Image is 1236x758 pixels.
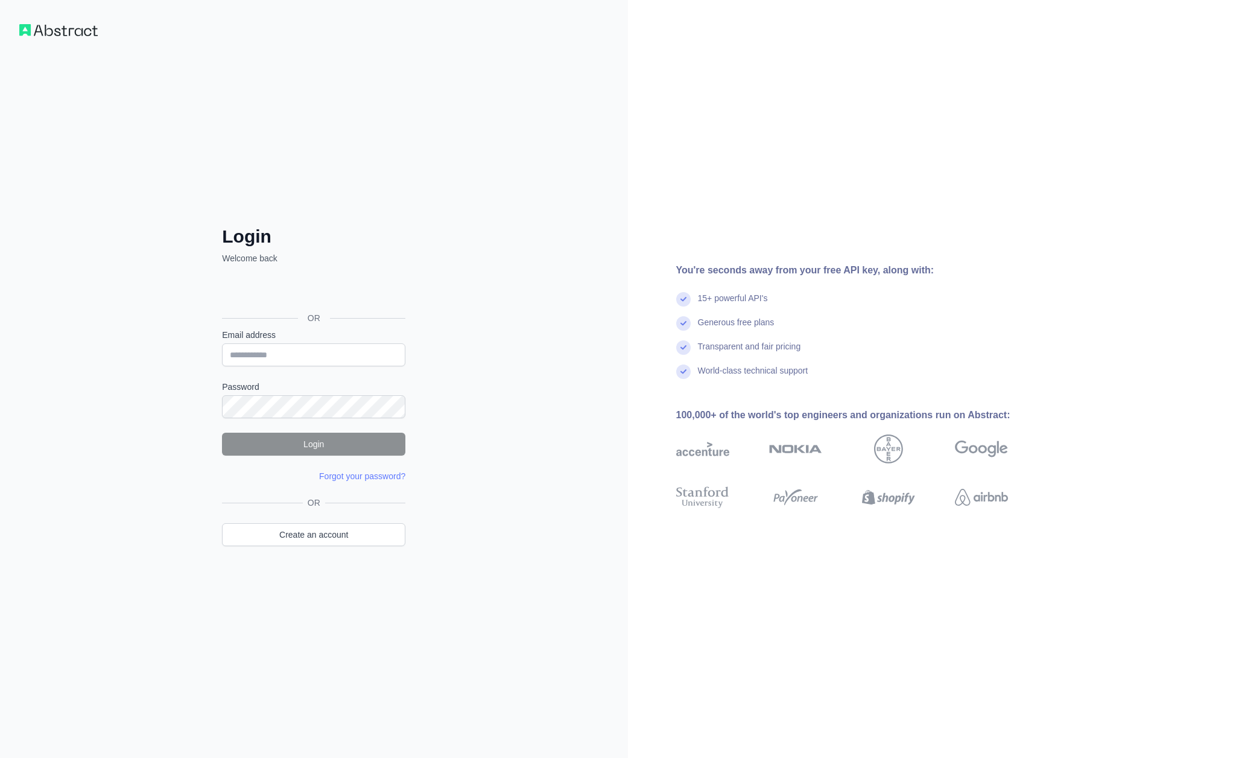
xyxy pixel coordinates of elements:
span: OR [303,497,325,509]
img: shopify [862,484,915,511]
label: Password [222,381,405,393]
img: check mark [676,340,691,355]
div: 100,000+ of the world's top engineers and organizations run on Abstract: [676,408,1047,422]
img: check mark [676,316,691,331]
h2: Login [222,226,405,247]
div: Transparent and fair pricing [698,340,801,365]
div: Generous free plans [698,316,775,340]
img: nokia [769,435,822,463]
img: Workflow [19,24,98,36]
a: Forgot your password? [319,471,405,481]
button: Login [222,433,405,456]
div: 15+ powerful API's [698,292,768,316]
img: check mark [676,365,691,379]
div: You're seconds away from your free API key, along with: [676,263,1047,278]
img: airbnb [955,484,1008,511]
img: check mark [676,292,691,307]
img: bayer [874,435,903,463]
iframe: Przycisk Zaloguj się przez Google [216,278,409,304]
img: payoneer [769,484,822,511]
img: stanford university [676,484,729,511]
p: Welcome back [222,252,405,264]
label: Email address [222,329,405,341]
img: accenture [676,435,729,463]
img: google [955,435,1008,463]
div: World-class technical support [698,365,808,389]
a: Create an account [222,523,405,546]
span: OR [298,312,330,324]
